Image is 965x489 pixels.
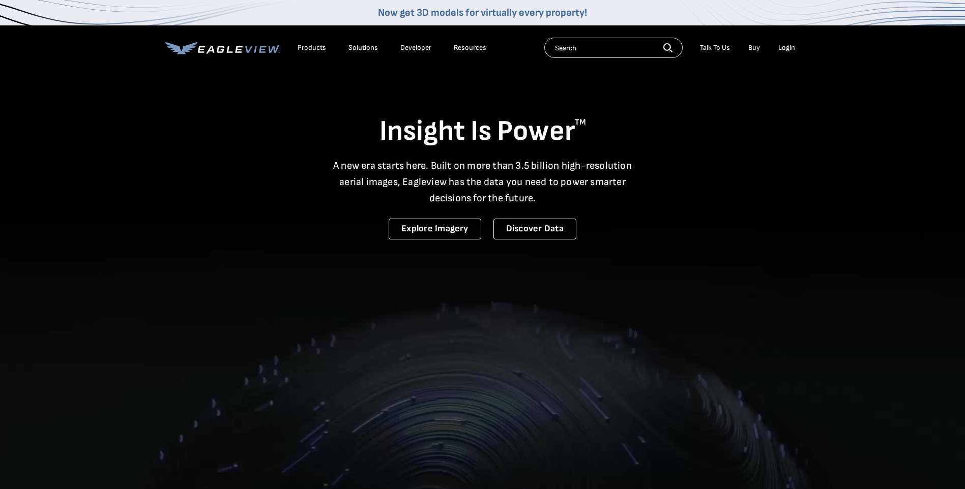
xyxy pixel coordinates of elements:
[327,158,638,206] p: A new era starts here. Built on more than 3.5 billion high-resolution aerial images, Eagleview ha...
[165,114,800,149] h1: Insight Is Power
[378,7,587,19] a: Now get 3D models for virtually every property!
[298,43,326,52] div: Products
[700,43,730,52] div: Talk To Us
[544,38,683,58] input: Search
[575,117,586,127] sup: TM
[748,43,760,52] a: Buy
[389,219,481,239] a: Explore Imagery
[454,43,486,52] div: Resources
[778,43,795,52] div: Login
[348,43,378,52] div: Solutions
[493,219,576,239] a: Discover Data
[400,43,431,52] a: Developer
